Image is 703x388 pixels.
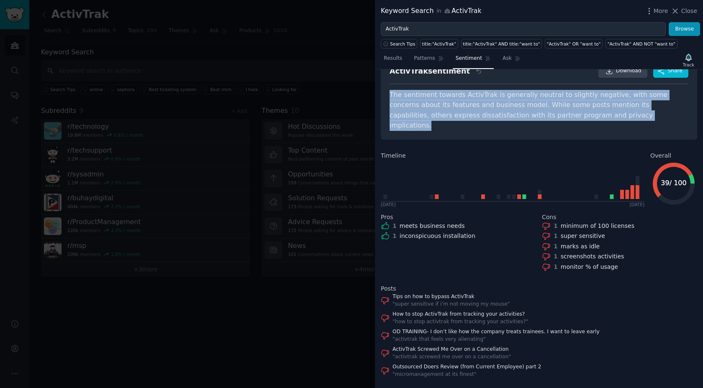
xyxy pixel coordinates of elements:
div: minimum of 100 licenses [561,222,634,230]
span: Sentiment [456,55,482,62]
span: Patterns [414,55,435,62]
text: 39 / 100 [661,179,686,187]
span: Posts [381,284,396,293]
div: 1 [554,252,558,261]
div: " micromanagement at its finest " [393,371,541,378]
div: marks as idle [561,242,600,251]
div: Track [683,62,694,68]
button: More [645,7,668,15]
div: [DATE] [629,202,644,207]
a: OD TRAINING- I don’t like how the company treats trainees. I want to leave early [393,328,600,336]
div: "ActivTrak" AND NOT "want to" [608,41,675,47]
a: Sentiment [453,52,494,69]
button: Share [653,64,688,78]
div: title:"ActivTrak" AND title:"want to" [463,41,540,47]
span: Search Tips [390,41,416,47]
a: "ActivTrak" OR "want to" [545,39,603,48]
div: 1 [554,263,558,271]
span: Results [384,55,402,62]
a: Tips on how to bypass ActivTrak [393,293,510,301]
div: " super sensitive if i’m not moving my mouse " [393,301,510,308]
a: "ActivTrak" AND NOT "want to" [606,39,677,48]
span: More [654,7,668,15]
span: Download [616,67,641,75]
a: Patterns [411,52,446,69]
div: "ActivTrak" OR "want to" [547,41,601,47]
div: title:"ActivTrak" [422,41,456,47]
a: Outsourced Doers Review (from Current Employee) part 2 [393,363,541,371]
div: [DATE] [381,202,396,207]
span: Timeline [381,151,406,160]
a: title:"ActivTrak" AND title:"want to" [461,39,542,48]
span: Overall [650,151,671,160]
div: 1 [554,222,558,230]
span: in [436,8,441,15]
span: Cons [542,213,557,222]
a: ActivTrak Screwed Me Over on a Cancellation [393,346,511,353]
span: Share [668,67,682,75]
div: The sentiment towards ActivTrak is generally neutral to slightly negative, with some concerns abo... [390,90,688,131]
a: Results [381,52,405,69]
a: How to stop ActivTrak from tracking your activities? [393,311,529,318]
div: screenshots activities [561,252,624,261]
div: meets business needs [400,222,465,230]
span: Pros [381,213,393,222]
div: Keyword Search ActivTrak [381,6,482,16]
span: Close [681,7,697,15]
div: super sensitive [561,232,605,240]
button: Browse [669,22,700,36]
input: Try a keyword related to your business [381,22,666,36]
div: 1 [554,242,558,251]
button: Track [680,51,697,69]
div: monitor % of usage [561,263,618,271]
span: Ask [503,55,512,62]
div: " activtrak screwed me over on a cancellation " [393,353,511,361]
a: title:"ActivTrak" [420,39,458,48]
div: 1 [554,232,558,240]
button: Search Tips [381,39,417,48]
a: Download [598,64,647,78]
div: 1 [393,222,397,230]
a: Ask [500,52,523,69]
div: " activtrak that feels very alienating " [393,336,600,343]
div: 1 [393,232,397,240]
div: ActivTrak sentiment [390,66,470,77]
div: inconspicuous installation [400,232,475,240]
button: Close [671,7,697,15]
div: " how to stop activtrak from tracking your activities? " [393,318,529,326]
